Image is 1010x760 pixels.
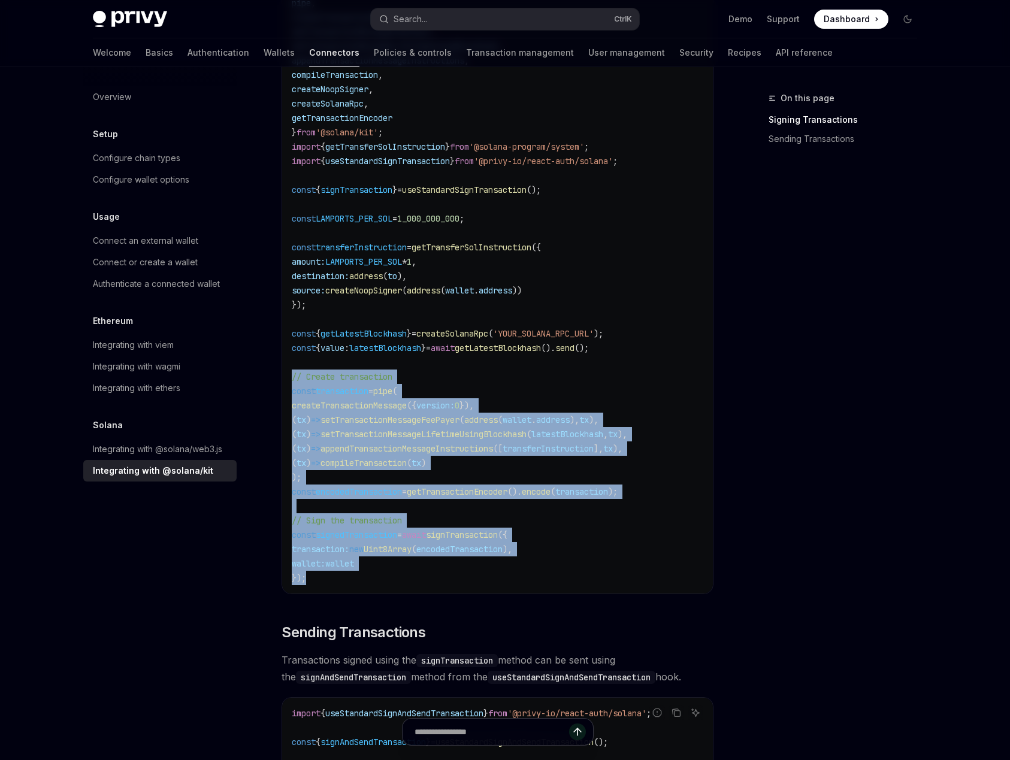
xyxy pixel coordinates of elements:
[608,486,618,497] span: );
[769,129,927,149] a: Sending Transactions
[679,38,713,67] a: Security
[479,285,512,296] span: address
[407,458,412,468] span: (
[531,429,603,440] span: latestBlockhash
[292,242,316,253] span: const
[292,343,316,353] span: const
[531,414,536,425] span: .
[368,386,373,396] span: =
[83,438,237,460] a: Integrating with @solana/web3.js
[292,558,325,569] span: wallet:
[292,458,297,468] span: (
[415,719,569,745] input: Ask a question...
[93,359,180,374] div: Integrating with wagmi
[306,458,311,468] span: )
[349,271,383,281] span: address
[383,271,388,281] span: (
[297,458,306,468] span: tx
[728,38,761,67] a: Recipes
[320,141,325,152] span: {
[188,38,249,67] a: Authentication
[378,69,383,80] span: ,
[455,400,459,411] span: 0
[93,90,131,104] div: Overview
[378,127,383,138] span: ;
[412,242,531,253] span: getTransferSolInstruction
[603,443,613,454] span: tx
[83,147,237,169] a: Configure chain types
[455,156,474,166] span: from
[397,184,402,195] span: =
[569,723,586,740] button: Send message
[296,671,411,684] code: signAndSendTransaction
[445,141,450,152] span: }
[306,429,311,440] span: )
[474,156,613,166] span: '@privy-io/react-auth/solana'
[306,443,311,454] span: )
[488,328,493,339] span: (
[412,544,416,555] span: (
[292,544,349,555] span: transaction:
[292,69,378,80] span: compileTransaction
[320,443,493,454] span: appendTransactionMessageInstructions
[374,38,452,67] a: Policies & controls
[93,338,174,352] div: Integrating with viem
[282,623,425,642] span: Sending Transactions
[93,127,118,141] h5: Setup
[416,654,498,667] code: signTransaction
[325,558,354,569] span: wallet
[613,156,618,166] span: ;
[402,486,407,497] span: =
[649,705,665,720] button: Report incorrect code
[316,486,402,497] span: encodedTransaction
[368,84,373,95] span: ,
[392,184,397,195] span: }
[608,429,618,440] span: tx
[555,486,608,497] span: transaction
[507,708,646,719] span: '@privy-io/react-auth/solana'
[316,242,407,253] span: transferInstruction
[83,169,237,190] a: Configure wallet options
[292,156,320,166] span: import
[371,8,639,30] button: Open search
[388,271,397,281] span: to
[311,429,320,440] span: =>
[292,515,402,526] span: // Sign the transaction
[292,256,325,267] span: amount:
[316,328,320,339] span: {
[416,400,455,411] span: version:
[431,343,455,353] span: await
[311,458,320,468] span: =>
[392,213,397,224] span: =
[297,414,306,425] span: tx
[407,328,412,339] span: }
[394,12,427,26] div: Search...
[292,400,407,411] span: createTransactionMessage
[397,529,402,540] span: =
[814,10,888,29] a: Dashboard
[83,273,237,295] a: Authenticate a connected wallet
[776,38,833,67] a: API reference
[579,414,589,425] span: tx
[898,10,917,29] button: Toggle dark mode
[412,256,416,267] span: ,
[507,486,522,497] span: ().
[527,429,531,440] span: (
[392,386,397,396] span: (
[426,343,431,353] span: =
[531,242,541,253] span: ({
[320,429,527,440] span: setTransactionMessageLifetimeUsingBlockhash
[83,334,237,356] a: Integrating with viem
[292,184,316,195] span: const
[292,299,306,310] span: });
[292,386,316,396] span: const
[555,343,574,353] span: send
[93,210,120,224] h5: Usage
[292,429,297,440] span: (
[416,544,503,555] span: encodedTransaction
[349,544,364,555] span: new
[407,256,412,267] span: 1
[614,14,632,24] span: Ctrl K
[412,328,416,339] span: =
[292,213,316,224] span: const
